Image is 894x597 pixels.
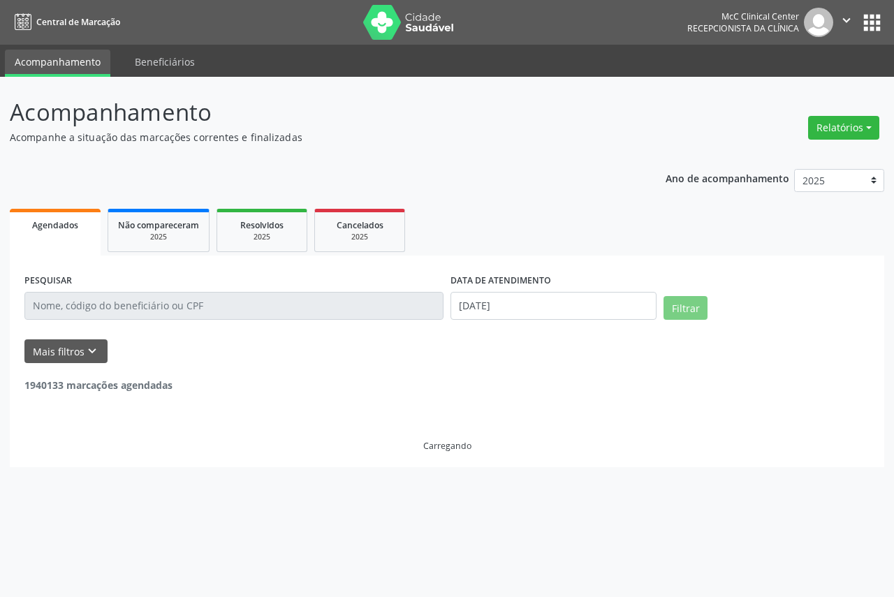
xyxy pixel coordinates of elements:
[687,10,799,22] div: McC Clinical Center
[423,440,471,452] div: Carregando
[687,22,799,34] span: Recepcionista da clínica
[85,344,100,359] i: keyboard_arrow_down
[337,219,383,231] span: Cancelados
[804,8,833,37] img: img
[125,50,205,74] a: Beneficiários
[860,10,884,35] button: apps
[664,296,708,320] button: Filtrar
[32,219,78,231] span: Agendados
[839,13,854,28] i: 
[808,116,879,140] button: Relatórios
[10,95,622,130] p: Acompanhamento
[10,10,120,34] a: Central de Marcação
[240,219,284,231] span: Resolvidos
[833,8,860,37] button: 
[227,232,297,242] div: 2025
[118,219,199,231] span: Não compareceram
[118,232,199,242] div: 2025
[24,378,173,392] strong: 1940133 marcações agendadas
[10,130,622,145] p: Acompanhe a situação das marcações correntes e finalizadas
[450,292,657,320] input: Selecione um intervalo
[24,270,72,292] label: PESQUISAR
[666,169,789,186] p: Ano de acompanhamento
[24,339,108,364] button: Mais filtroskeyboard_arrow_down
[36,16,120,28] span: Central de Marcação
[5,50,110,77] a: Acompanhamento
[450,270,551,292] label: DATA DE ATENDIMENTO
[24,292,444,320] input: Nome, código do beneficiário ou CPF
[325,232,395,242] div: 2025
